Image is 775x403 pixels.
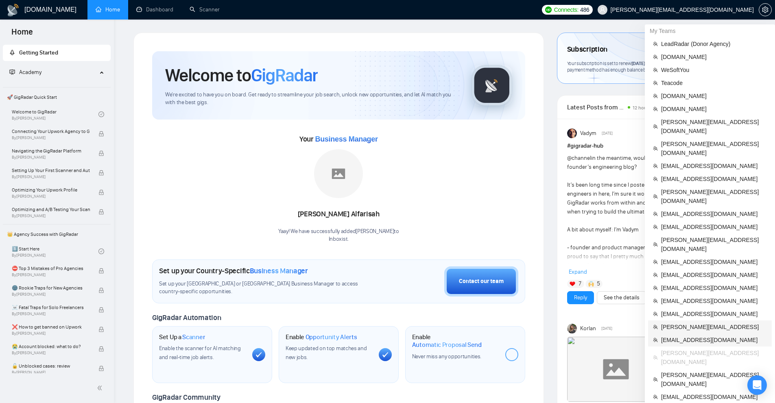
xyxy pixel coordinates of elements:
[661,39,767,48] span: LeadRadar (Donor Agency)
[12,186,90,194] span: Optimizing Your Upwork Profile
[653,285,658,290] span: team
[152,393,220,402] span: GigRadar Community
[554,5,579,14] span: Connects:
[12,174,90,179] span: By [PERSON_NAME]
[12,362,90,370] span: 🔓 Unblocked cases: review
[661,78,767,87] span: Teacode
[98,268,104,274] span: lock
[4,89,110,105] span: 🚀 GigRadar Quick Start
[661,174,767,183] span: [EMAIL_ADDRESS][DOMAIN_NAME]
[661,52,767,61] span: [DOMAIN_NAME]
[574,293,587,302] a: Reply
[653,163,658,168] span: team
[653,68,658,72] span: team
[653,298,658,303] span: team
[12,264,90,272] span: ⛔ Top 3 Mistakes of Pro Agencies
[182,333,205,341] span: Scanner
[159,333,205,341] h1: Set Up a
[412,333,499,349] h1: Enable
[602,130,613,137] span: [DATE]
[653,377,658,382] span: team
[661,105,767,113] span: [DOMAIN_NAME]
[600,7,605,13] span: user
[19,49,58,56] span: Getting Started
[412,341,482,349] span: Automatic Proposal Send
[661,370,767,388] span: [PERSON_NAME][EMAIL_ADDRESS][DOMAIN_NAME]
[98,327,104,332] span: lock
[4,226,110,242] span: 👑 Agency Success with GigRadar
[98,366,104,371] span: lock
[159,280,375,296] span: Set up your [GEOGRAPHIC_DATA] or [GEOGRAPHIC_DATA] Business Manager to access country-specific op...
[98,170,104,176] span: lock
[12,105,98,123] a: Welcome to GigRadarBy[PERSON_NAME]
[12,331,90,336] span: By [PERSON_NAME]
[661,139,767,157] span: [PERSON_NAME][EMAIL_ADDRESS][DOMAIN_NAME]
[653,272,658,277] span: team
[661,65,767,74] span: WeSoftYou
[759,7,771,13] span: setting
[306,333,357,341] span: Opportunity Alerts
[653,259,658,264] span: team
[661,235,767,253] span: [PERSON_NAME][EMAIL_ADDRESS][DOMAIN_NAME]
[98,248,104,254] span: check-circle
[759,3,772,16] button: setting
[661,270,767,279] span: [EMAIL_ADDRESS][DOMAIN_NAME]
[159,266,308,275] h1: Set up your Country-Specific
[653,94,658,98] span: team
[9,69,41,76] span: Academy
[567,291,594,304] button: Reply
[136,6,173,13] a: dashboardDashboard
[747,375,767,395] div: Open Intercom Messenger
[579,280,581,288] span: 7
[661,296,767,305] span: [EMAIL_ADDRESS][DOMAIN_NAME]
[661,118,767,135] span: [PERSON_NAME][EMAIL_ADDRESS][DOMAIN_NAME]
[597,291,646,304] button: See the details
[653,194,658,199] span: team
[12,342,90,351] span: 😭 Account blocked: what to do?
[159,345,241,361] span: Enable the scanner for AI matching and real-time job alerts.
[567,337,665,402] img: F09LD3HAHMJ-Coffee%20chat%20round%202.gif
[653,242,658,247] span: team
[580,324,596,333] span: Korlan
[604,293,640,302] a: See the details
[12,370,90,375] span: By [PERSON_NAME]
[315,135,378,143] span: Business Manager
[250,266,308,275] span: Business Manager
[661,283,767,292] span: [EMAIL_ADDRESS][DOMAIN_NAME]
[567,142,745,150] h1: # gigradar-hub
[3,45,111,61] li: Getting Started
[98,209,104,215] span: lock
[152,313,221,322] span: GigRadar Automation
[645,24,775,37] div: My Teams
[653,338,658,342] span: team
[661,335,767,344] span: [EMAIL_ADDRESS][DOMAIN_NAME]
[299,135,378,144] span: Your
[190,6,220,13] a: searchScanner
[597,280,600,288] span: 5
[661,257,767,266] span: [EMAIL_ADDRESS][DOMAIN_NAME]
[278,207,399,221] div: [PERSON_NAME] Alfarisah
[653,41,658,46] span: team
[5,26,39,43] span: Home
[12,194,90,199] span: By [PERSON_NAME]
[314,149,363,198] img: placeholder.png
[12,351,90,355] span: By [PERSON_NAME]
[286,333,357,341] h1: Enable
[98,131,104,137] span: lock
[653,176,658,181] span: team
[653,146,658,151] span: team
[580,129,596,138] span: Vadym
[96,6,120,13] a: homeHome
[98,190,104,195] span: lock
[165,64,318,86] h1: Welcome to
[633,105,660,111] span: 12 hours ago
[9,50,15,55] span: rocket
[472,65,512,106] img: gigradar-logo.png
[653,312,658,316] span: team
[165,91,458,107] span: We're excited to have you on board. Get ready to streamline your job search, unlock new opportuni...
[12,166,90,174] span: Setting Up Your First Scanner and Auto-Bidder
[98,307,104,313] span: lock
[412,353,481,360] span: Never miss any opportunities.
[661,322,767,331] span: [PERSON_NAME][EMAIL_ADDRESS]
[653,211,658,216] span: team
